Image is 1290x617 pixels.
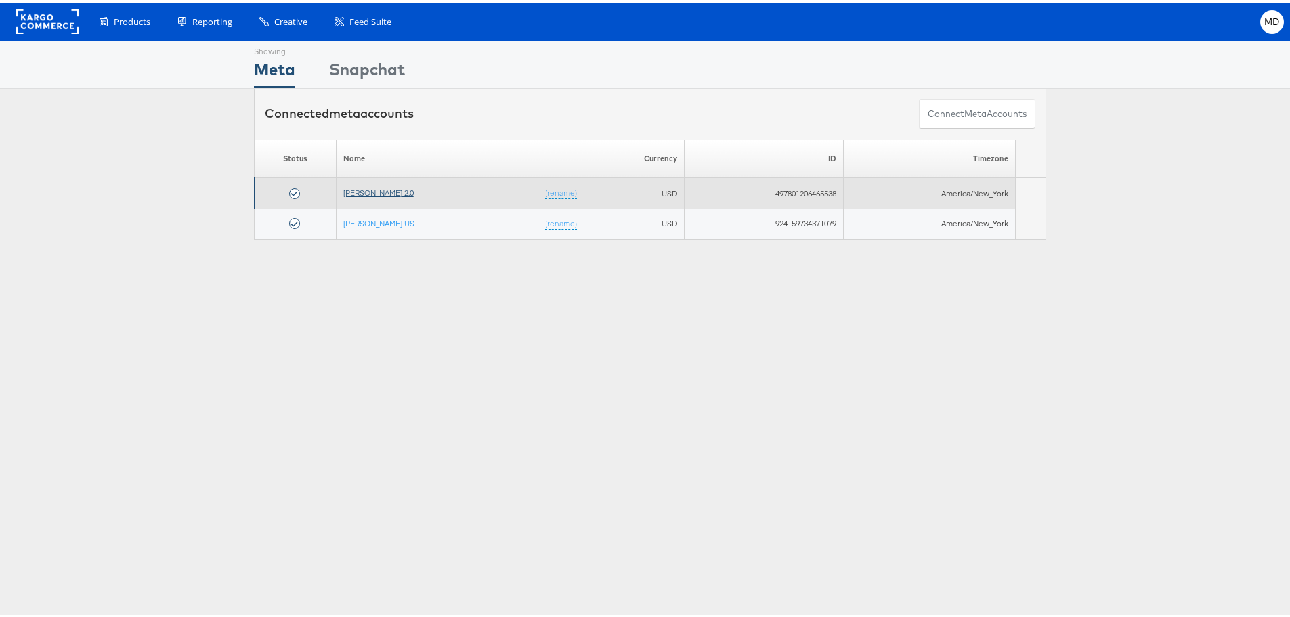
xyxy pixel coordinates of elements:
[584,206,685,236] td: USD
[255,137,337,175] th: Status
[685,206,844,236] td: 924159734371079
[343,215,414,226] a: [PERSON_NAME] US
[336,137,584,175] th: Name
[844,206,1016,236] td: America/New_York
[584,175,685,206] td: USD
[964,105,987,118] span: meta
[329,103,360,119] span: meta
[844,137,1016,175] th: Timezone
[685,175,844,206] td: 497801206465538
[685,137,844,175] th: ID
[192,13,232,26] span: Reporting
[329,55,405,85] div: Snapchat
[343,185,414,195] a: [PERSON_NAME] 2.0
[254,39,295,55] div: Showing
[265,102,414,120] div: Connected accounts
[254,55,295,85] div: Meta
[584,137,685,175] th: Currency
[919,96,1035,127] button: ConnectmetaAccounts
[545,215,577,227] a: (rename)
[274,13,307,26] span: Creative
[545,185,577,196] a: (rename)
[844,175,1016,206] td: America/New_York
[349,13,391,26] span: Feed Suite
[1264,15,1280,24] span: MD
[114,13,150,26] span: Products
